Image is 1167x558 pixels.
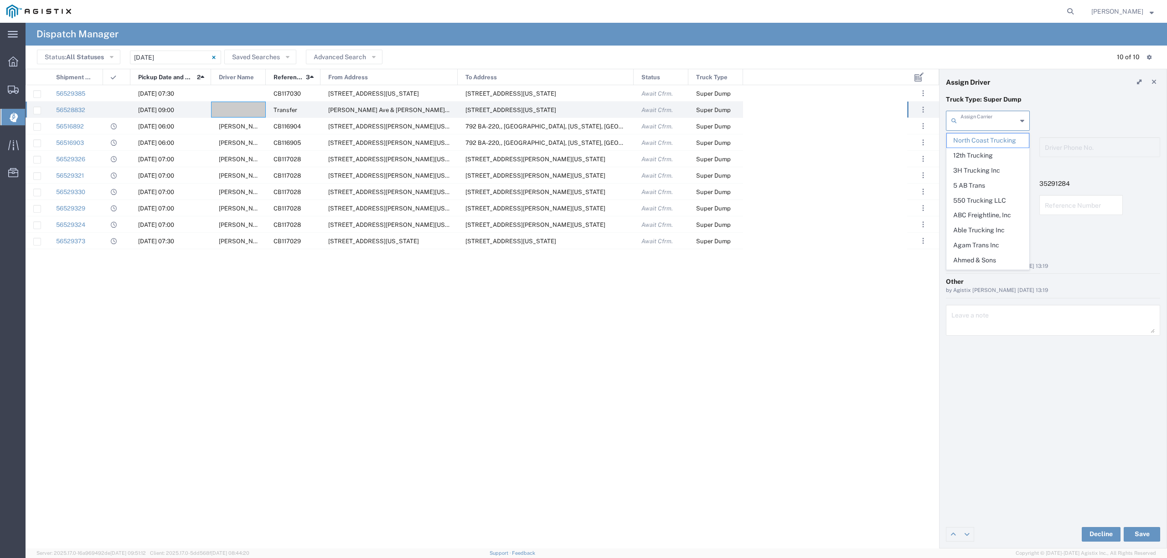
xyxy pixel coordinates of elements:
span: . . . [922,121,924,132]
span: Super Dump [696,156,731,163]
button: ... [917,136,929,149]
h4: Notes [946,237,1160,246]
span: 5365 Clark Rd, Paradise, California, 95969, United States [465,221,605,228]
a: 56529326 [56,156,85,163]
span: 10936 Iron Mountain Road, Redding, California, 96001, United States [328,238,419,245]
span: Robert Maciel [219,139,268,146]
button: Saved Searches [224,50,296,64]
span: [DATE] 09:51:12 [110,550,146,556]
span: Lorretta Ayala [1091,6,1143,16]
img: logo [6,5,71,18]
span: 2226 Veatch St, Oroville, California, 95965, United States [328,189,468,195]
span: . . . [922,104,924,115]
span: . . . [922,219,924,230]
button: ... [917,153,929,165]
a: 56528832 [56,107,85,113]
span: Teri Mccolpin [219,238,268,245]
a: 56529321 [56,172,84,179]
span: All Statuses [66,53,104,61]
span: Lakhvir Singh [219,156,268,163]
span: 11501 Florin Rd, Sacramento, California, 95830, United States [328,123,468,130]
span: 308 W Alluvial Ave, Clovis, California, 93611, United States [465,107,556,113]
span: 08/19/2025, 07:00 [138,205,174,212]
span: CB116904 [274,123,301,130]
span: 08/19/2025, 07:00 [138,156,174,163]
span: Super Dump [696,221,731,228]
span: 5 AB Trans [947,179,1028,193]
a: 56529330 [56,189,85,195]
span: 792 BA-220,, Walnut Grove, California, United States [465,123,666,130]
span: Ahmed & Sons Transport Inc [947,253,1028,282]
span: Await Cfrm. [641,107,673,113]
span: . . . [922,186,924,197]
span: 792 BA-220,, Walnut Grove, California, United States [465,139,666,146]
a: Edit previous row [946,527,960,541]
h4: Assign Driver [946,78,990,86]
span: To Address [465,69,497,86]
h4: Dispatch Manager [36,23,119,46]
h4: References [946,164,1160,172]
span: Gene Scarbrough [219,205,268,212]
span: . . . [922,137,924,148]
button: ... [917,87,929,100]
a: Feedback [512,550,535,556]
button: Save [1124,527,1160,542]
span: Await Cfrm. [641,205,673,212]
a: 56529385 [56,90,85,97]
p: Truck Type: Super Dump [946,95,1160,104]
div: by Agistix [PERSON_NAME] [DATE] 13:19 [946,287,1160,295]
span: . . . [922,88,924,99]
span: 6069 State Hwy 99w, Corning, California, 96021, United States [328,90,419,97]
div: by Agistix [PERSON_NAME] [DATE] 13:19 [946,262,1160,271]
span: 2 [197,69,201,86]
span: 2226 Veatch St, Oroville, California, 95965, United States [328,172,468,179]
button: [PERSON_NAME] [1091,6,1154,17]
button: Status:All Statuses [37,50,120,64]
span: North Coast Trucking [947,133,1028,148]
span: CB116905 [274,139,301,146]
span: Status [641,69,660,86]
span: Super Dump [696,189,731,195]
div: Business No Loading Dock [946,253,1160,262]
button: Advanced Search [306,50,382,64]
span: Pickup Date and Time [138,69,194,86]
a: 56516903 [56,139,84,146]
span: . . . [922,154,924,164]
span: Await Cfrm. [641,156,673,163]
span: Await Cfrm. [641,90,673,97]
span: 780 Diamond Ave, Red Bluff, California, 96080, United States [465,238,556,245]
span: Driver Name [219,69,254,86]
span: CB117030 [274,90,301,97]
div: 10 of 10 [1117,52,1140,62]
button: ... [917,185,929,198]
span: Super Dump [696,139,731,146]
a: 56529373 [56,238,85,245]
span: 08/19/2025, 07:00 [138,221,174,228]
span: 2226 Veatch St, Oroville, California, 95965, United States [328,156,468,163]
span: Super Dump [696,172,731,179]
span: ABC Freightline, Inc [947,208,1028,222]
span: Reference [274,69,303,86]
span: Jorge Soton [219,123,268,130]
span: 08/19/2025, 07:30 [138,90,174,97]
span: 08/19/2025, 07:30 [138,238,174,245]
span: Await Cfrm. [641,221,673,228]
span: . . . [922,170,924,181]
span: Agam Trans Inc [947,238,1028,252]
span: Await Cfrm. [641,238,673,245]
span: CB117028 [274,156,301,163]
span: Jose Fuentes [219,172,268,179]
button: ... [917,218,929,231]
span: Dharminder Aujla [219,189,268,195]
span: 08/19/2025, 07:00 [138,172,174,179]
span: Shipment No. [56,69,93,86]
span: 08/19/2025, 07:00 [138,189,174,195]
span: Super Dump [696,123,731,130]
button: ... [917,103,929,116]
span: 2226 Veatch St, Oroville, California, 95965, United States [328,205,468,212]
span: 3H Trucking Inc [947,164,1028,178]
span: Super Dump [696,238,731,245]
span: Await Cfrm. [641,172,673,179]
span: 11501 Florin Rd, Sacramento, California, 95830, United States [328,139,468,146]
span: 5365 Clark Rd, Paradise, California, 95969, United States [465,172,605,179]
